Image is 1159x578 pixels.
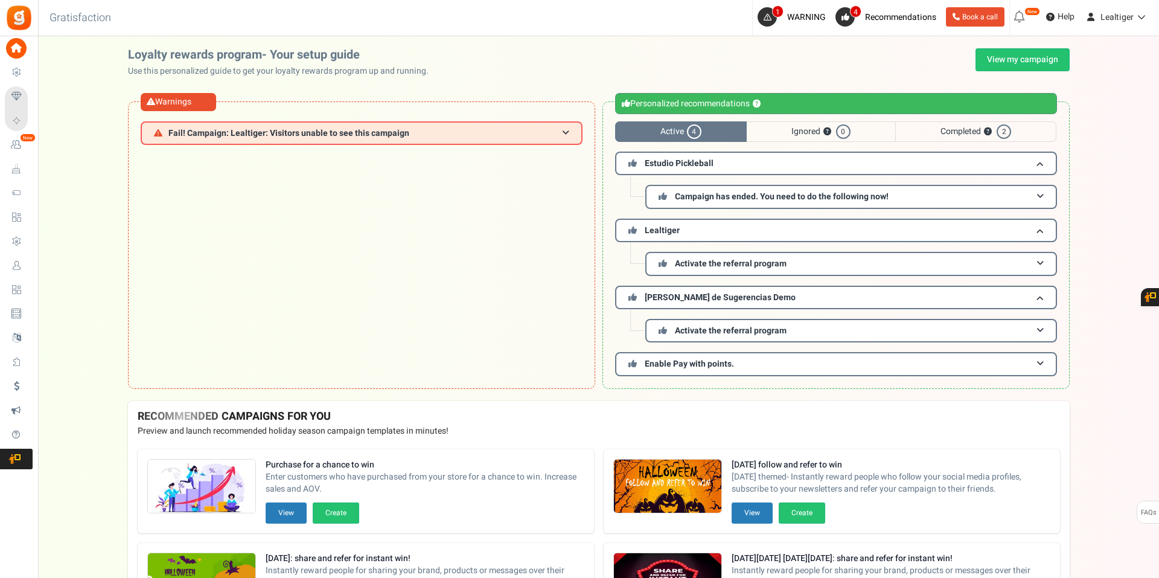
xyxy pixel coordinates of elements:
a: Help [1041,7,1079,27]
a: View my campaign [975,48,1070,71]
button: ? [984,128,992,136]
img: Gratisfaction [5,4,33,31]
strong: Purchase for a chance to win [266,459,584,471]
a: 4 Recommendations [835,7,941,27]
span: FAQs [1140,501,1157,524]
span: Activate the referral program [675,324,787,337]
span: Active [615,121,747,142]
div: Warnings [141,93,216,111]
h4: RECOMMENDED CAMPAIGNS FOR YOU [138,411,1060,423]
em: New [1024,7,1040,16]
span: Lealtiger [645,224,680,237]
button: View [266,503,307,524]
span: 0 [836,124,851,139]
span: Recommendations [865,11,936,24]
button: ? [823,128,831,136]
strong: [DATE]: share and refer for instant win! [266,553,584,565]
button: Create [779,503,825,524]
button: View [732,503,773,524]
div: Personalized recommendations [615,93,1057,114]
img: Recommended Campaigns [148,460,255,514]
button: ? [753,100,761,108]
span: [DATE] themed- Instantly reward people who follow your social media profiles, subscribe to your n... [732,471,1050,495]
em: New [20,133,36,142]
span: Enable Pay with points. [645,358,734,370]
span: Ignored [747,121,895,142]
span: 4 [850,5,861,18]
h2: Loyalty rewards program- Your setup guide [128,48,438,62]
img: Recommended Campaigns [614,460,721,514]
span: 4 [687,124,701,139]
strong: [DATE] follow and refer to win [732,459,1050,471]
span: Estudio Pickleball [645,157,714,170]
a: New [5,135,33,155]
span: [PERSON_NAME] de Sugerencias Demo [645,291,796,304]
span: Activate the referral program [675,257,787,270]
span: Completed [895,121,1056,142]
h3: Gratisfaction [36,6,124,30]
span: Fail! Campaign: Lealtiger: Visitors unable to see this campaign [168,129,409,138]
span: 2 [997,124,1011,139]
span: Campaign has ended. You need to do the following now! [675,190,889,203]
a: Book a call [946,7,1004,27]
p: Preview and launch recommended holiday season campaign templates in minutes! [138,425,1060,437]
span: WARNING [787,11,826,24]
span: 1 [772,5,784,18]
span: Help [1055,11,1074,23]
p: Use this personalized guide to get your loyalty rewards program up and running. [128,65,438,77]
a: 1 WARNING [758,7,831,27]
button: Create [313,503,359,524]
span: Enter customers who have purchased from your store for a chance to win. Increase sales and AOV. [266,471,584,495]
span: Lealtiger [1100,11,1134,24]
strong: [DATE][DATE] [DATE][DATE]: share and refer for instant win! [732,553,1050,565]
